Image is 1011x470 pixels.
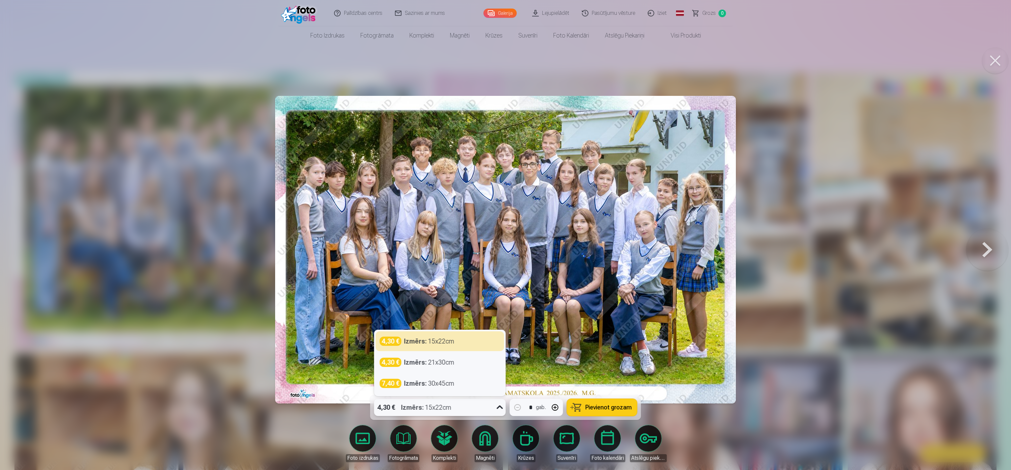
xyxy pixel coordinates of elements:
[442,26,478,45] a: Magnēti
[402,26,442,45] a: Komplekti
[302,26,352,45] a: Foto izdrukas
[507,425,544,462] a: Krūzes
[652,26,709,45] a: Visi produkti
[630,425,667,462] a: Atslēgu piekariņi
[475,454,496,462] div: Magnēti
[718,10,726,17] span: 0
[483,9,517,18] a: Galerija
[426,425,463,462] a: Komplekti
[467,425,504,462] a: Magnēti
[404,337,454,346] div: 15x22cm
[585,404,632,410] span: Pievienot grozam
[388,454,419,462] div: Fotogrāmata
[478,26,510,45] a: Krūzes
[404,358,427,367] strong: Izmērs :
[380,337,402,346] div: 4,30 €
[431,454,457,462] div: Komplekti
[404,337,427,346] strong: Izmērs :
[404,358,454,367] div: 21x30cm
[344,425,381,462] a: Foto izdrukas
[404,379,427,388] strong: Izmērs :
[401,399,452,416] div: 15x22cm
[702,9,716,17] span: Grozs
[590,454,625,462] div: Foto kalendāri
[517,454,535,462] div: Krūzes
[545,26,597,45] a: Foto kalendāri
[536,403,546,411] div: gab.
[597,26,652,45] a: Atslēgu piekariņi
[567,399,637,416] button: Pievienot grozam
[404,379,454,388] div: 30x45cm
[346,454,380,462] div: Foto izdrukas
[380,358,402,367] div: 4,30 €
[630,454,667,462] div: Atslēgu piekariņi
[510,26,545,45] a: Suvenīri
[401,403,424,412] strong: Izmērs :
[352,26,402,45] a: Fotogrāmata
[589,425,626,462] a: Foto kalendāri
[374,399,399,416] div: 4,30 €
[556,454,577,462] div: Suvenīri
[380,379,402,388] div: 7,40 €
[385,425,422,462] a: Fotogrāmata
[281,3,319,24] img: /fa1
[548,425,585,462] a: Suvenīri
